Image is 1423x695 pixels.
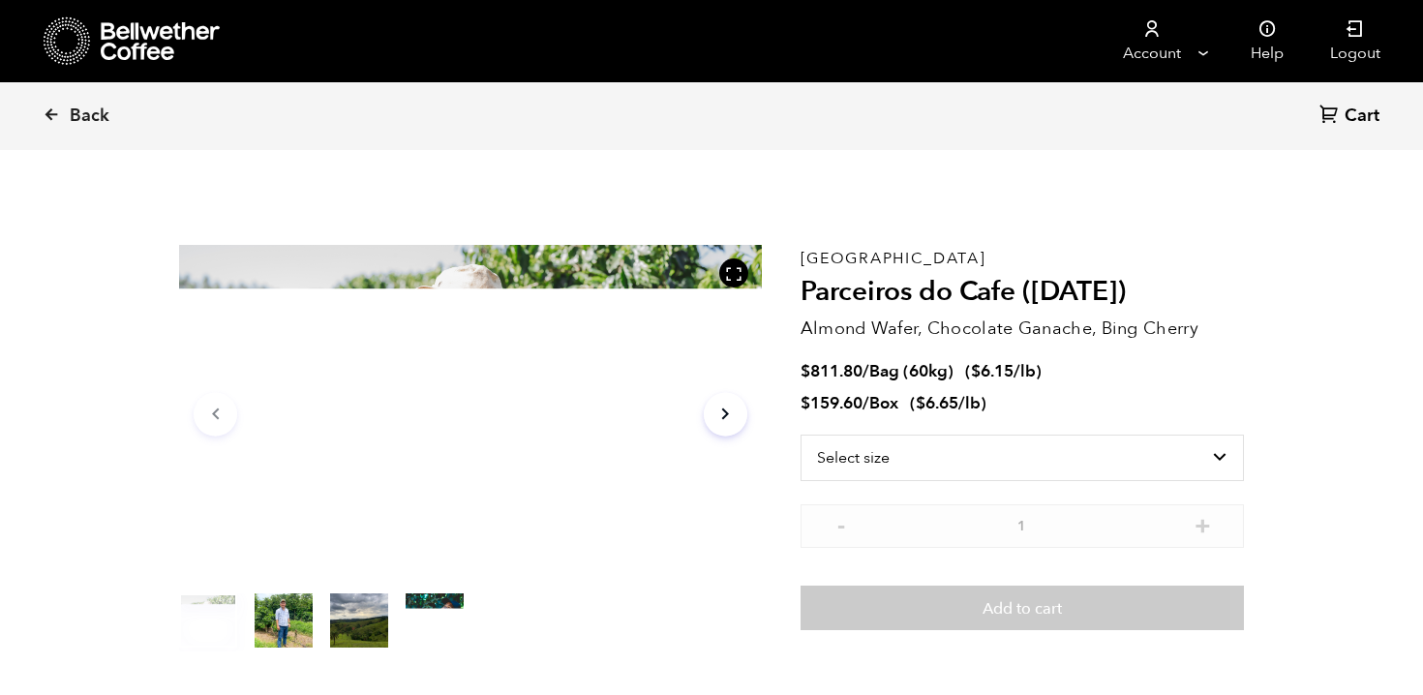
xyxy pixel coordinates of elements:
span: $ [971,360,981,382]
h2: Parceiros do Cafe ([DATE]) [801,276,1244,309]
bdi: 811.80 [801,360,863,382]
span: Bag (60kg) [869,360,954,382]
button: + [1191,514,1215,533]
span: $ [801,360,810,382]
span: Cart [1345,105,1379,128]
span: Back [70,105,109,128]
button: Add to cart [801,586,1244,630]
span: /lb [1014,360,1036,382]
span: Box [869,392,898,414]
span: ( ) [965,360,1042,382]
span: ( ) [910,392,986,414]
bdi: 159.60 [801,392,863,414]
bdi: 6.65 [916,392,958,414]
span: / [863,360,869,382]
span: $ [916,392,925,414]
button: - [830,514,854,533]
p: Almond Wafer, Chocolate Ganache, Bing Cherry [801,316,1244,342]
span: $ [801,392,810,414]
a: Cart [1319,104,1384,130]
span: / [863,392,869,414]
bdi: 6.15 [971,360,1014,382]
span: /lb [958,392,981,414]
